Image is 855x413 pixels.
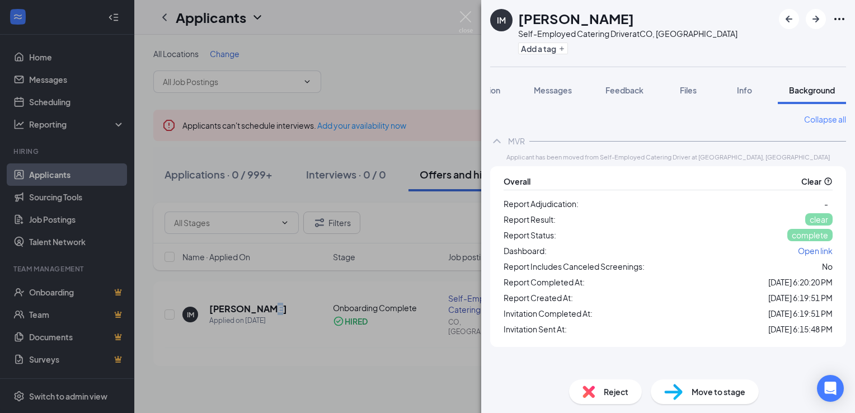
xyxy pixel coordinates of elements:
div: MVR [508,135,525,147]
span: Files [680,85,697,95]
a: Open link [798,245,833,257]
svg: ChevronUp [490,134,504,148]
span: Report Includes Canceled Screenings: [504,260,645,273]
span: Open link [798,246,833,256]
button: PlusAdd a tag [518,43,568,54]
div: IM [497,15,506,26]
span: Report Status: [504,229,556,241]
span: [DATE] 6:20:20 PM [768,276,833,288]
span: [DATE] 6:19:51 PM [768,292,833,304]
span: Report Adjudication: [504,198,579,210]
span: Clear [801,175,821,187]
span: Move to stage [692,386,745,398]
span: Invitation Completed At: [504,307,593,320]
span: Dashboard: [504,245,547,257]
span: Messages [534,85,572,95]
span: Applicant has been moved from Self-Employed Catering Driver at [GEOGRAPHIC_DATA], [GEOGRAPHIC_DATA] [506,152,830,162]
span: Report Completed At: [504,276,585,288]
span: Overall [504,175,530,187]
span: Info [737,85,752,95]
svg: Ellipses [833,12,846,26]
span: Report Created At: [504,292,573,304]
svg: QuestionInfo [824,177,833,186]
span: [DATE] 6:15:48 PM [768,323,833,335]
svg: Plus [558,45,565,52]
span: Feedback [605,85,643,95]
span: [DATE] 6:19:51 PM [768,307,833,320]
span: complete [792,230,828,240]
span: clear [810,214,828,224]
span: Invitation Sent At: [504,323,567,335]
a: Collapse all [804,113,846,125]
div: Open Intercom Messenger [817,375,844,402]
button: ArrowLeftNew [779,9,799,29]
h1: [PERSON_NAME] [518,9,634,28]
div: Self-Employed Catering Driver at CO, [GEOGRAPHIC_DATA] [518,28,737,39]
span: Background [789,85,835,95]
span: Report Result: [504,213,556,226]
span: - [824,199,828,209]
svg: ArrowRight [809,12,823,26]
span: Reject [604,386,628,398]
div: No [822,260,833,273]
svg: ArrowLeftNew [782,12,796,26]
button: ArrowRight [806,9,826,29]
